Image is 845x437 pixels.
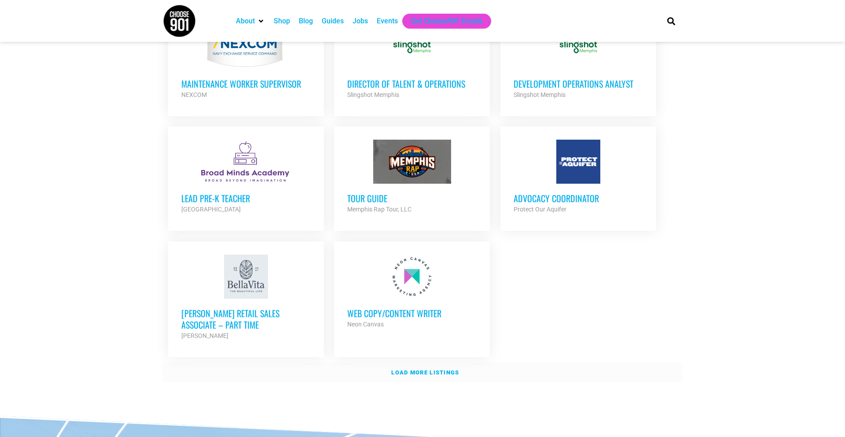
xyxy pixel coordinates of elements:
strong: [GEOGRAPHIC_DATA] [181,206,241,213]
strong: NEXCOM [181,91,207,98]
a: Jobs [353,16,368,26]
h3: Tour Guide [347,193,477,204]
h3: MAINTENANCE WORKER SUPERVISOR [181,78,311,89]
strong: Load more listings [391,369,459,376]
h3: Development Operations Analyst [514,78,643,89]
a: Get Choose901 Emails [411,16,482,26]
strong: Slingshot Memphis [514,91,566,98]
h3: Web Copy/Content Writer [347,307,477,319]
div: Search [664,14,679,28]
h3: Advocacy Coordinator [514,193,643,204]
a: Blog [299,16,313,26]
h3: Lead Pre-K Teacher [181,193,311,204]
h3: [PERSON_NAME] Retail Sales Associate – Part Time [181,307,311,330]
a: Lead Pre-K Teacher [GEOGRAPHIC_DATA] [168,126,324,228]
a: Director of Talent & Operations Slingshot Memphis [334,12,490,113]
a: Shop [274,16,290,26]
a: [PERSON_NAME] Retail Sales Associate – Part Time [PERSON_NAME] [168,241,324,354]
a: Tour Guide Memphis Rap Tour, LLC [334,126,490,228]
div: About [231,14,269,29]
a: Events [377,16,398,26]
a: Load more listings [163,363,682,383]
a: About [236,16,255,26]
a: MAINTENANCE WORKER SUPERVISOR NEXCOM [168,12,324,113]
strong: [PERSON_NAME] [181,332,228,339]
strong: Protect Our Aquifer [514,206,566,213]
h3: Director of Talent & Operations [347,78,477,89]
nav: Main nav [231,14,652,29]
strong: Memphis Rap Tour, LLC [347,206,411,213]
strong: Slingshot Memphis [347,91,399,98]
a: Development Operations Analyst Slingshot Memphis [500,12,656,113]
strong: Neon Canvas [347,321,384,328]
a: Web Copy/Content Writer Neon Canvas [334,241,490,343]
a: Advocacy Coordinator Protect Our Aquifer [500,126,656,228]
a: Guides [322,16,344,26]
